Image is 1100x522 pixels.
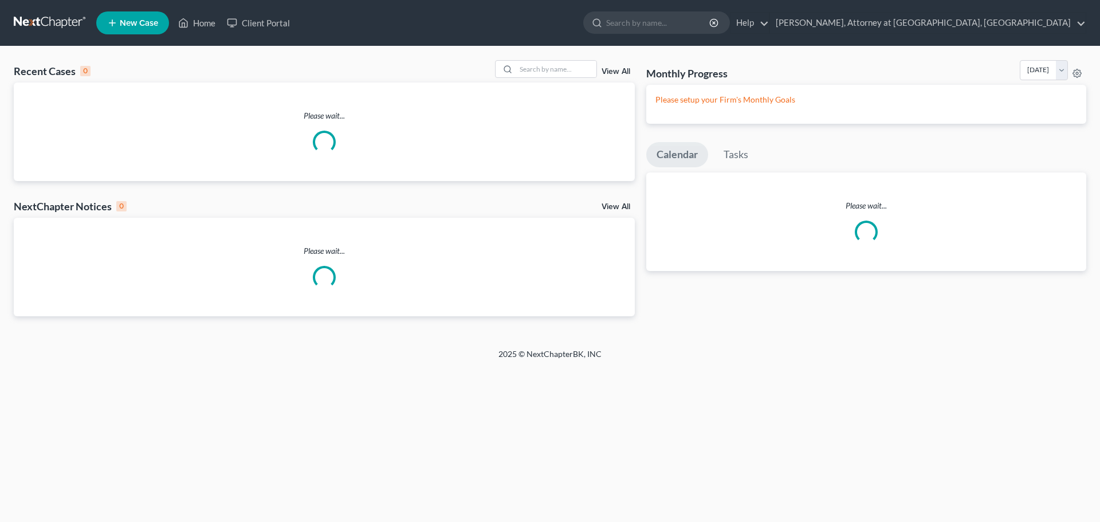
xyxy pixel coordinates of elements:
a: Calendar [646,142,708,167]
a: [PERSON_NAME], Attorney at [GEOGRAPHIC_DATA], [GEOGRAPHIC_DATA] [770,13,1086,33]
p: Please wait... [646,200,1086,211]
p: Please wait... [14,245,635,257]
div: 0 [116,201,127,211]
input: Search by name... [516,61,596,77]
a: Tasks [713,142,759,167]
p: Please wait... [14,110,635,121]
div: 2025 © NextChapterBK, INC [223,348,877,369]
a: Home [172,13,221,33]
h3: Monthly Progress [646,66,728,80]
div: Recent Cases [14,64,91,78]
span: New Case [120,19,158,28]
a: View All [602,68,630,76]
input: Search by name... [606,12,711,33]
p: Please setup your Firm's Monthly Goals [655,94,1077,105]
div: NextChapter Notices [14,199,127,213]
a: Client Portal [221,13,296,33]
div: 0 [80,66,91,76]
a: Help [730,13,769,33]
a: View All [602,203,630,211]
